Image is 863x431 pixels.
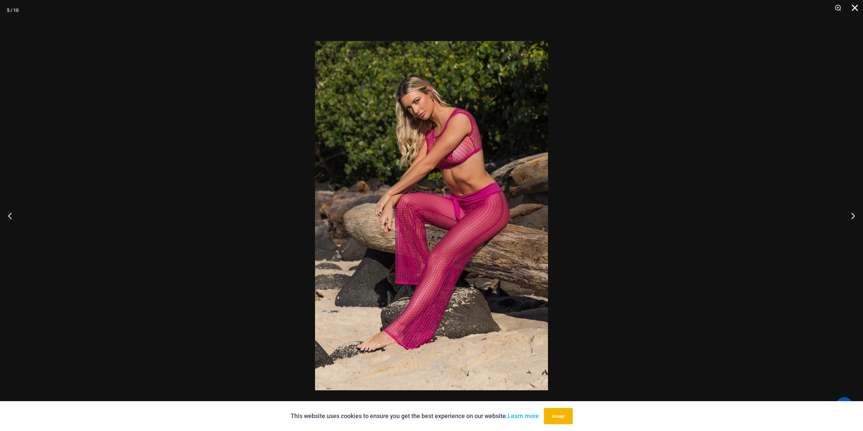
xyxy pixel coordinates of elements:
[291,411,539,421] p: This website uses cookies to ensure you get the best experience on our website.
[838,199,863,233] button: Next
[7,5,19,15] div: 5 / 10
[315,41,548,390] img: Show Stopper Fuchsia 366 Top 5007 pants 06
[508,412,539,419] a: Learn more
[544,408,573,424] button: Accept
